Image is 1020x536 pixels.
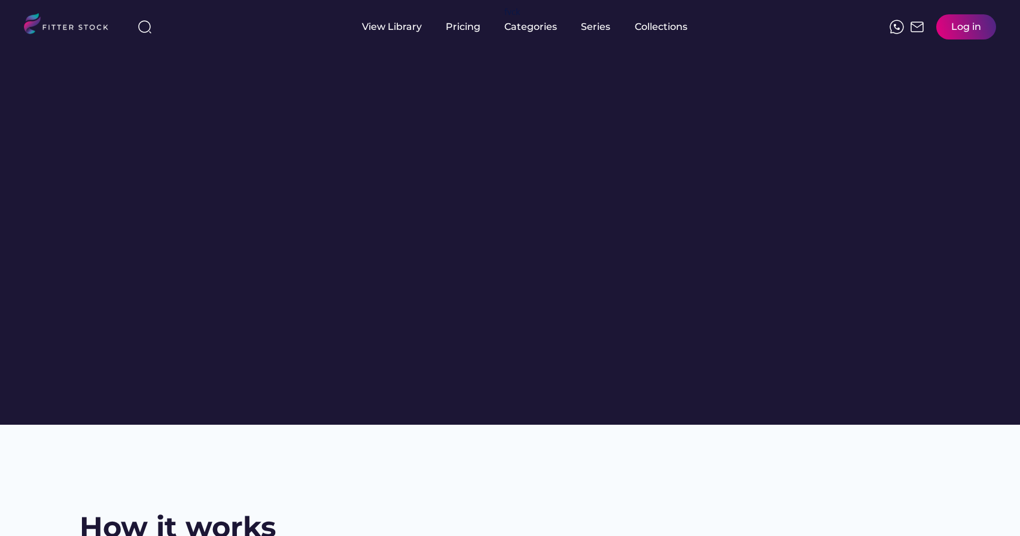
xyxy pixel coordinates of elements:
img: Frame%2051.svg [910,20,924,34]
div: Collections [635,20,687,33]
div: Pricing [446,20,480,33]
img: search-normal%203.svg [138,20,152,34]
img: meteor-icons_whatsapp%20%281%29.svg [890,20,904,34]
div: Categories [504,20,557,33]
div: fvck [504,6,520,18]
div: Series [581,20,611,33]
div: Log in [951,20,981,33]
div: View Library [362,20,422,33]
img: LOGO.svg [24,13,118,38]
